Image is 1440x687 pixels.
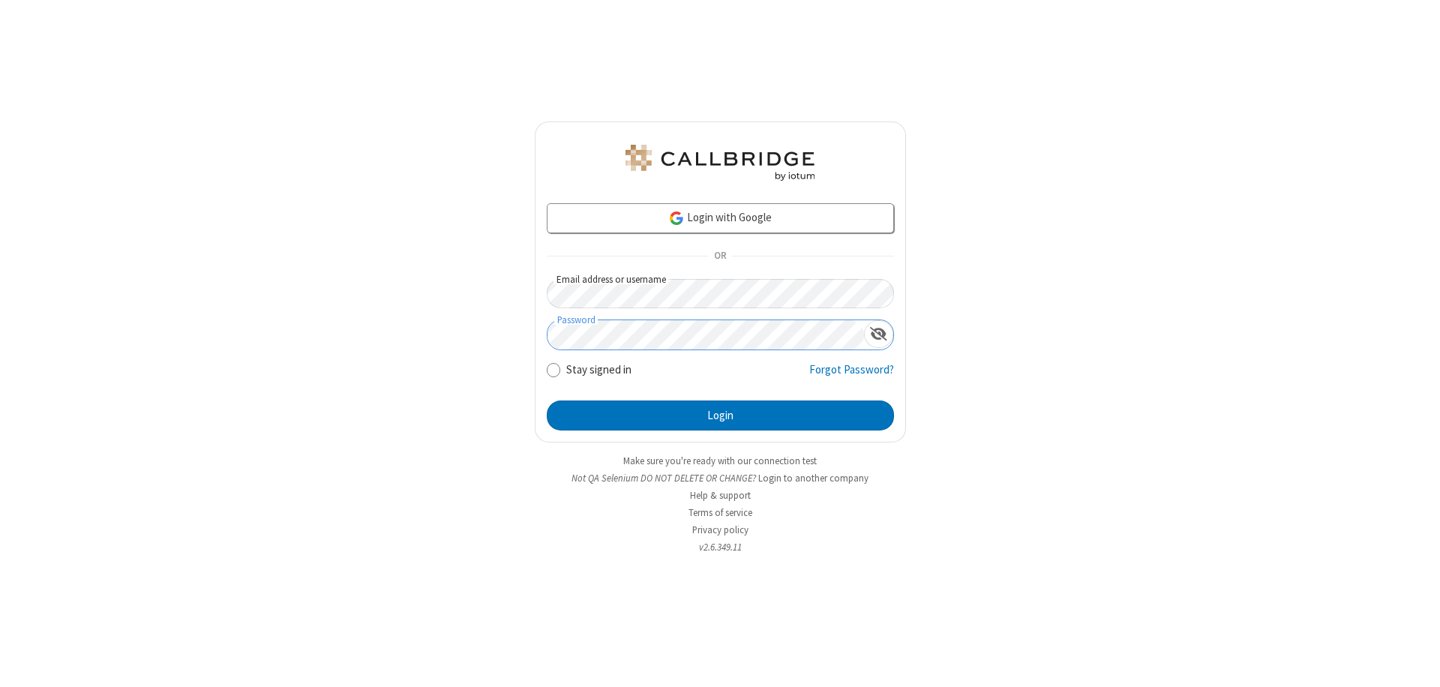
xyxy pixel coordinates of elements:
a: Help & support [690,489,751,502]
a: Terms of service [688,506,752,519]
a: Privacy policy [692,523,748,536]
button: Login to another company [758,471,868,485]
img: QA Selenium DO NOT DELETE OR CHANGE [622,145,817,181]
a: Make sure you're ready with our connection test [623,454,817,467]
span: OR [708,246,732,267]
img: google-icon.png [668,210,685,226]
a: Login with Google [547,203,894,233]
div: Show password [864,320,893,348]
input: Password [547,320,864,349]
label: Stay signed in [566,361,631,379]
a: Forgot Password? [809,361,894,390]
li: Not QA Selenium DO NOT DELETE OR CHANGE? [535,471,906,485]
input: Email address or username [547,279,894,308]
li: v2.6.349.11 [535,540,906,554]
button: Login [547,400,894,430]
